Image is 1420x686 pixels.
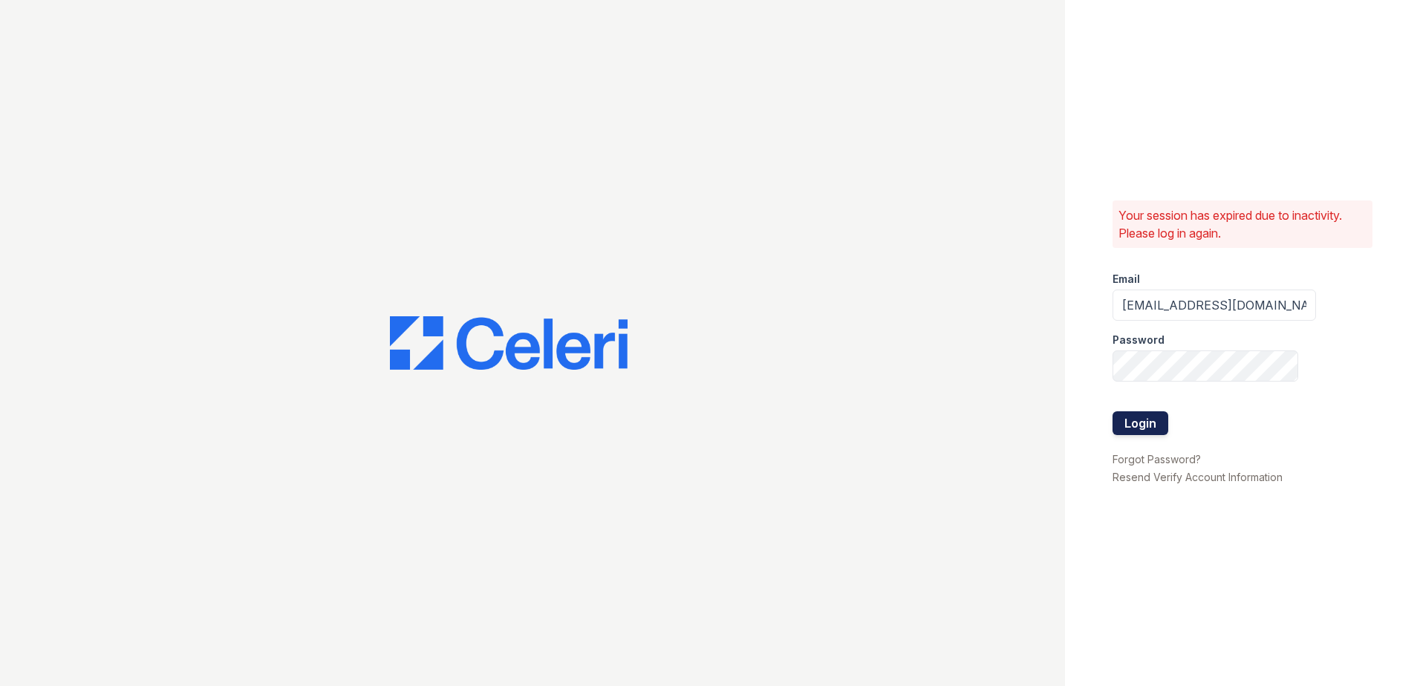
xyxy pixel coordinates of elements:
[1113,333,1165,347] label: Password
[1113,453,1201,465] a: Forgot Password?
[1113,471,1283,483] a: Resend Verify Account Information
[1113,411,1168,435] button: Login
[1118,206,1367,242] p: Your session has expired due to inactivity. Please log in again.
[390,316,628,370] img: CE_Logo_Blue-a8612792a0a2168367f1c8372b55b34899dd931a85d93a1a3d3e32e68fde9ad4.png
[1113,272,1140,287] label: Email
